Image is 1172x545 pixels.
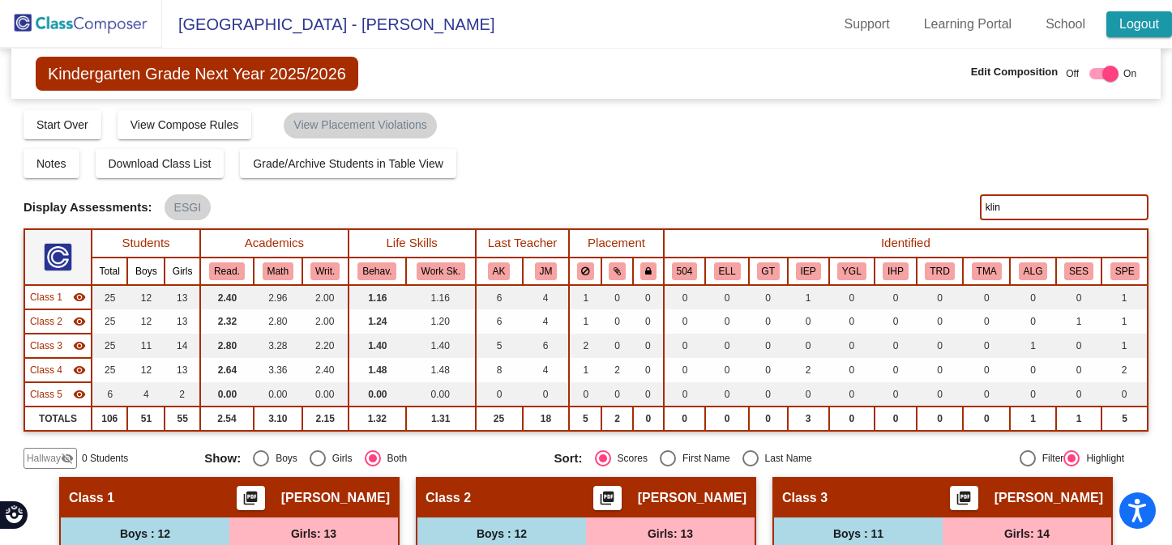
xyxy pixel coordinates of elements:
[788,358,829,382] td: 2
[523,334,570,358] td: 6
[36,57,358,91] span: Kindergarten Grade Next Year 2025/2026
[994,490,1103,506] span: [PERSON_NAME]
[200,309,254,334] td: 2.32
[406,309,476,334] td: 1.20
[950,486,978,510] button: Print Students Details
[705,358,748,382] td: 0
[24,334,92,358] td: Kaylee Mann - No Class Name
[1019,262,1048,280] button: ALG
[165,194,211,220] mat-chip: ESGI
[875,358,917,382] td: 0
[73,364,86,377] mat-icon: visibility
[788,285,829,309] td: 1
[1036,451,1064,466] div: Filter
[357,262,396,280] button: Behav.
[749,358,788,382] td: 0
[601,407,633,431] td: 2
[200,407,254,431] td: 2.54
[326,451,353,466] div: Girls
[1056,358,1102,382] td: 0
[963,285,1010,309] td: 0
[1010,334,1056,358] td: 1
[535,262,558,280] button: JM
[254,407,302,431] td: 3.10
[705,382,748,407] td: 0
[130,118,239,131] span: View Compose Rules
[82,451,128,466] span: 0 Students
[749,309,788,334] td: 0
[705,285,748,309] td: 0
[92,334,127,358] td: 25
[30,363,62,377] span: Class 4
[601,334,633,358] td: 0
[523,285,570,309] td: 4
[569,285,601,309] td: 1
[127,258,165,285] th: Boys
[1010,309,1056,334] td: 0
[633,382,664,407] td: 0
[92,358,127,382] td: 25
[1010,382,1056,407] td: 0
[349,334,406,358] td: 1.40
[601,382,633,407] td: 0
[92,229,200,258] th: Students
[705,258,748,285] th: English Language Learner
[749,285,788,309] td: 0
[1056,285,1102,309] td: 0
[963,258,1010,285] th: Title Math Support
[664,334,706,358] td: 0
[165,382,200,407] td: 2
[883,262,909,280] button: IHP
[569,382,601,407] td: 0
[24,200,152,215] span: Display Assessments:
[476,382,523,407] td: 0
[92,285,127,309] td: 25
[829,358,875,382] td: 0
[788,407,829,431] td: 3
[127,309,165,334] td: 12
[406,382,476,407] td: 0.00
[476,358,523,382] td: 8
[24,110,101,139] button: Start Over
[569,258,601,285] th: Keep away students
[1056,407,1102,431] td: 1
[593,486,622,510] button: Print Students Details
[954,490,973,513] mat-icon: picture_as_pdf
[426,490,471,506] span: Class 2
[237,486,265,510] button: Print Students Details
[302,358,349,382] td: 2.40
[638,490,746,506] span: [PERSON_NAME]
[209,262,245,280] button: Read.
[1010,285,1056,309] td: 0
[664,258,706,285] th: 504 Plan
[633,309,664,334] td: 0
[1010,258,1056,285] th: Allergies
[963,407,1010,431] td: 0
[200,358,254,382] td: 2.64
[92,407,127,431] td: 106
[1123,66,1136,81] span: On
[200,229,349,258] th: Academics
[705,407,748,431] td: 0
[672,262,698,280] button: 504
[1101,309,1148,334] td: 1
[782,490,828,506] span: Class 3
[406,407,476,431] td: 1.31
[601,309,633,334] td: 0
[302,382,349,407] td: 0.00
[523,382,570,407] td: 0
[254,285,302,309] td: 2.96
[832,11,903,37] a: Support
[24,309,92,334] td: Liz Wallace - No Class Name
[302,334,349,358] td: 2.20
[162,11,494,37] span: [GEOGRAPHIC_DATA] - [PERSON_NAME]
[664,407,706,431] td: 0
[664,382,706,407] td: 0
[875,334,917,358] td: 0
[925,262,954,280] button: TRD
[1056,382,1102,407] td: 0
[569,229,663,258] th: Placement
[963,358,1010,382] td: 0
[406,334,476,358] td: 1.40
[406,358,476,382] td: 1.48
